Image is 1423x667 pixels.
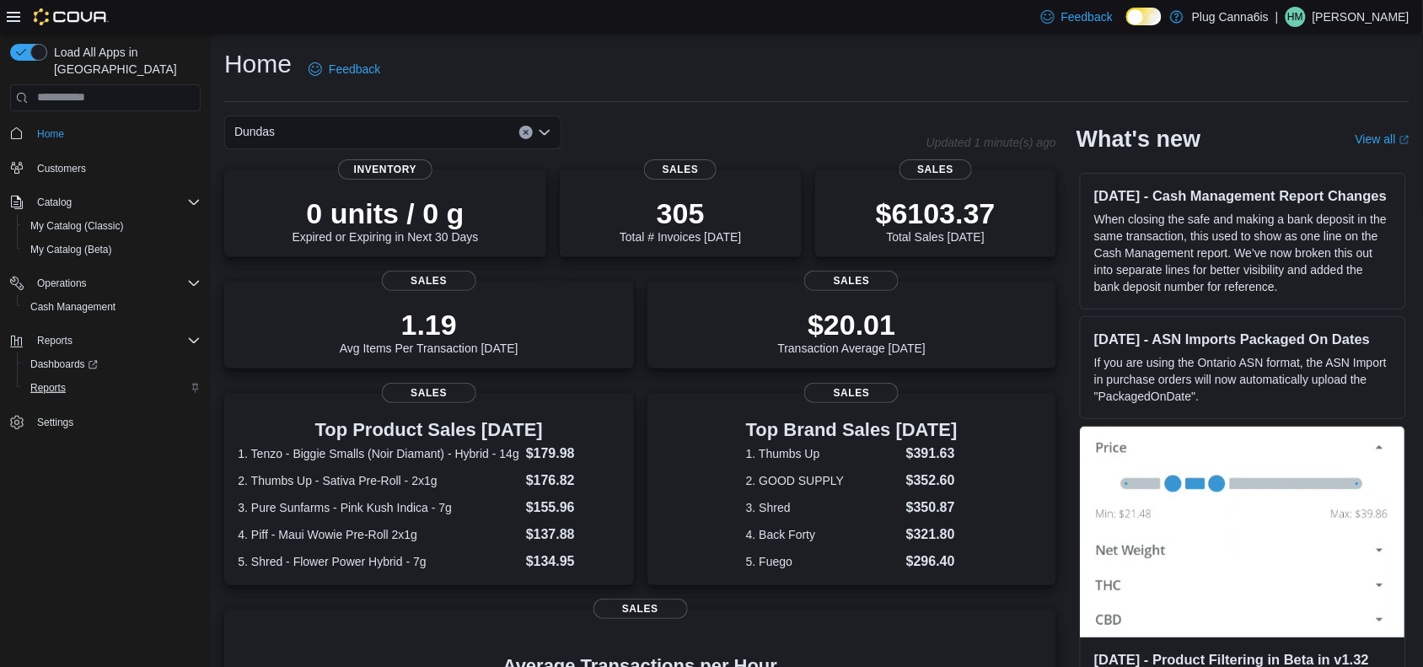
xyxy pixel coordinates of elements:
p: $6103.37 [876,196,996,230]
a: Customers [30,159,93,179]
span: My Catalog (Beta) [30,243,112,256]
button: Operations [30,273,94,293]
a: Reports [24,378,72,398]
span: Reports [24,378,201,398]
h1: Home [224,47,292,81]
a: Cash Management [24,297,122,317]
span: Dashboards [30,358,98,371]
dd: $321.80 [906,524,958,545]
button: My Catalog (Classic) [17,214,207,238]
span: Cash Management [24,297,201,317]
span: Reports [30,381,66,395]
p: Updated 1 minute(s) ago [926,136,1056,149]
span: Operations [30,273,201,293]
nav: Complex example [10,115,201,479]
button: Catalog [30,192,78,212]
div: Expired or Expiring in Next 30 Days [293,196,479,244]
button: Reports [30,331,79,351]
span: Dark Mode [1126,25,1127,26]
span: Customers [30,158,201,179]
dt: 1. Tenzo - Biggie Smalls (Noir Diamant) - Hybrid - 14g [238,445,519,462]
span: Cash Management [30,300,115,314]
span: Sales [382,383,476,403]
span: Inventory [338,159,432,180]
span: Home [30,123,201,144]
div: Avg Items Per Transaction [DATE] [340,308,518,355]
button: Reports [3,329,207,352]
span: Feedback [1061,8,1113,25]
span: Catalog [37,196,72,209]
button: Cash Management [17,295,207,319]
span: Settings [37,416,73,429]
span: Dundas [234,121,275,142]
p: $20.01 [778,308,926,342]
span: HM [1288,7,1304,27]
button: My Catalog (Beta) [17,238,207,261]
div: Harsh Modi [1286,7,1306,27]
dd: $352.60 [906,471,958,491]
span: Customers [37,162,86,175]
p: 0 units / 0 g [293,196,479,230]
button: Home [3,121,207,146]
p: Plug Canna6is [1192,7,1269,27]
a: Settings [30,412,80,433]
p: [PERSON_NAME] [1313,7,1410,27]
span: Home [37,127,64,141]
dt: 1. Thumbs Up [746,445,899,462]
a: My Catalog (Classic) [24,216,131,236]
dt: 4. Piff - Maui Wowie Pre-Roll 2x1g [238,526,519,543]
span: Sales [899,159,972,180]
a: My Catalog (Beta) [24,239,119,260]
p: 1.19 [340,308,518,342]
span: Sales [382,271,476,291]
dt: 5. Fuego [746,553,899,570]
div: Total Sales [DATE] [876,196,996,244]
button: Settings [3,410,207,434]
dt: 3. Shred [746,499,899,516]
div: Total # Invoices [DATE] [620,196,741,244]
button: Catalog [3,191,207,214]
h3: Top Brand Sales [DATE] [746,420,958,440]
input: Dark Mode [1126,8,1162,25]
span: Sales [593,599,688,619]
h2: What's new [1077,126,1200,153]
dd: $137.88 [526,524,620,545]
button: Open list of options [538,126,551,139]
dt: 3. Pure Sunfarms - Pink Kush Indica - 7g [238,499,519,516]
a: Home [30,124,71,144]
a: View allExternal link [1356,132,1410,146]
h3: [DATE] - ASN Imports Packaged On Dates [1094,331,1392,347]
span: Sales [804,383,899,403]
p: When closing the safe and making a bank deposit in the same transaction, this used to show as one... [1094,211,1392,295]
span: Catalog [30,192,201,212]
dd: $296.40 [906,551,958,572]
img: Cova [34,8,109,25]
span: Load All Apps in [GEOGRAPHIC_DATA] [47,44,201,78]
a: Dashboards [24,354,105,374]
dd: $134.95 [526,551,620,572]
dt: 2. Thumbs Up - Sativa Pre-Roll - 2x1g [238,472,519,489]
span: My Catalog (Beta) [24,239,201,260]
dd: $350.87 [906,498,958,518]
span: Reports [37,334,72,347]
dd: $176.82 [526,471,620,491]
dd: $391.63 [906,444,958,464]
span: Feedback [329,61,380,78]
span: Settings [30,411,201,433]
span: Operations [37,277,87,290]
a: Dashboards [17,352,207,376]
svg: External link [1399,135,1410,145]
a: Feedback [302,52,387,86]
p: | [1275,7,1279,27]
dt: 5. Shred - Flower Power Hybrid - 7g [238,553,519,570]
button: Operations [3,272,207,295]
span: Reports [30,331,201,351]
span: Sales [644,159,717,180]
dd: $179.98 [526,444,620,464]
p: 305 [620,196,741,230]
dd: $155.96 [526,498,620,518]
span: My Catalog (Classic) [30,219,124,233]
button: Clear input [519,126,533,139]
span: Dashboards [24,354,201,374]
h3: Top Product Sales [DATE] [238,420,620,440]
